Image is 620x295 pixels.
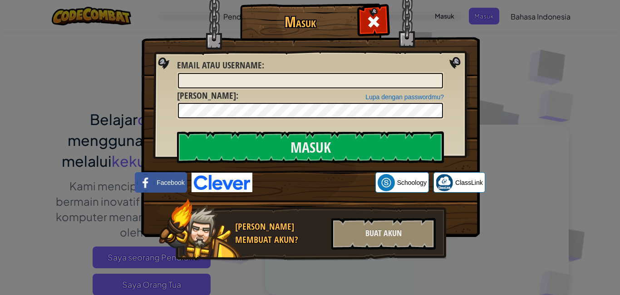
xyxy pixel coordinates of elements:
span: ClassLink [455,178,483,187]
img: clever-logo-blue.png [192,173,252,192]
img: classlink-logo-small.png [436,174,453,191]
div: Buat Akun [331,218,436,250]
div: [PERSON_NAME] membuat akun? [235,220,326,246]
h1: Masuk [242,14,358,30]
span: Email atau username [177,59,262,71]
span: Schoology [397,178,427,187]
img: facebook_small.png [137,174,154,191]
span: Facebook [157,178,184,187]
label: : [177,59,264,72]
img: schoology.png [378,174,395,191]
iframe: Sign in with Google Button [252,173,375,193]
a: Lupa dengan passwordmu? [365,93,444,101]
label: : [177,89,238,102]
input: Masuk [177,131,444,163]
span: [PERSON_NAME] [177,89,236,102]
